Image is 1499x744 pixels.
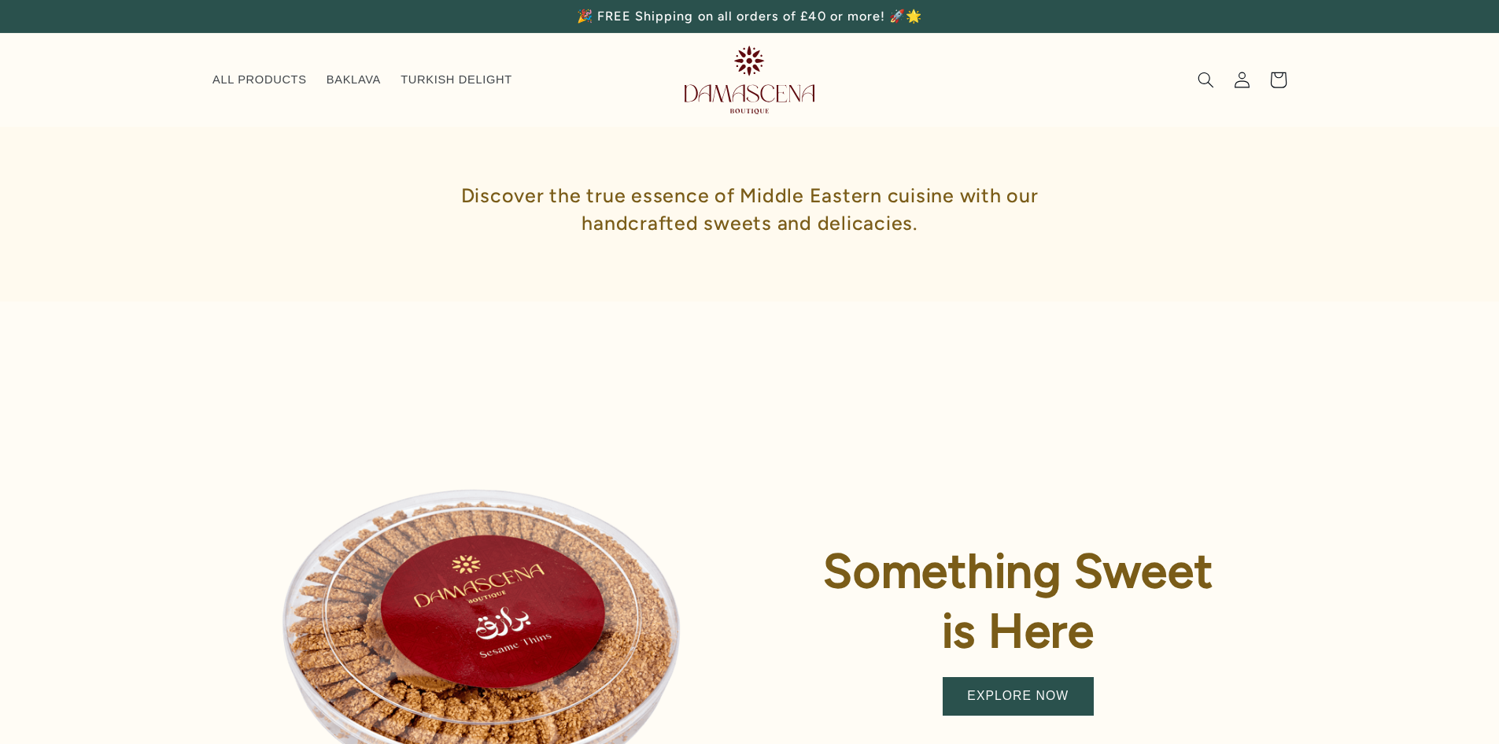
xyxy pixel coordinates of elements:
a: TURKISH DELIGHT [391,62,522,97]
span: TURKISH DELIGHT [401,72,512,87]
span: BAKLAVA [327,72,381,87]
span: ALL PRODUCTS [212,72,307,87]
summary: Search [1187,61,1224,98]
a: EXPLORE NOW [943,677,1094,716]
a: ALL PRODUCTS [202,62,316,97]
a: Damascena Boutique [657,39,843,120]
a: BAKLAVA [316,62,390,97]
h1: Discover the true essence of Middle Eastern cuisine with our handcrafted sweets and delicacies. [404,158,1096,261]
img: Damascena Boutique [685,46,814,114]
strong: Something Sweet is Here [823,542,1213,658]
span: 🎉 FREE Shipping on all orders of £40 or more! 🚀🌟 [577,9,922,24]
